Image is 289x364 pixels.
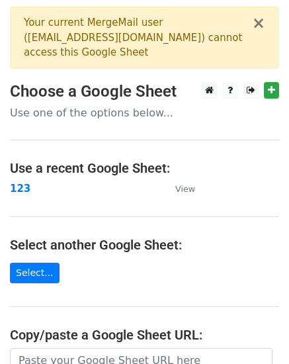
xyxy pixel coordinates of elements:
h4: Select another Google Sheet: [10,237,279,253]
a: Select... [10,263,60,283]
a: 123 [10,183,30,195]
a: View [162,183,195,195]
small: View [175,184,195,194]
div: Your current MergeMail user ( [EMAIL_ADDRESS][DOMAIN_NAME] ) cannot access this Google Sheet [24,15,252,60]
button: × [252,15,265,31]
h4: Use a recent Google Sheet: [10,160,279,176]
h3: Choose a Google Sheet [10,82,279,101]
p: Use one of the options below... [10,106,279,120]
h4: Copy/paste a Google Sheet URL: [10,327,279,343]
